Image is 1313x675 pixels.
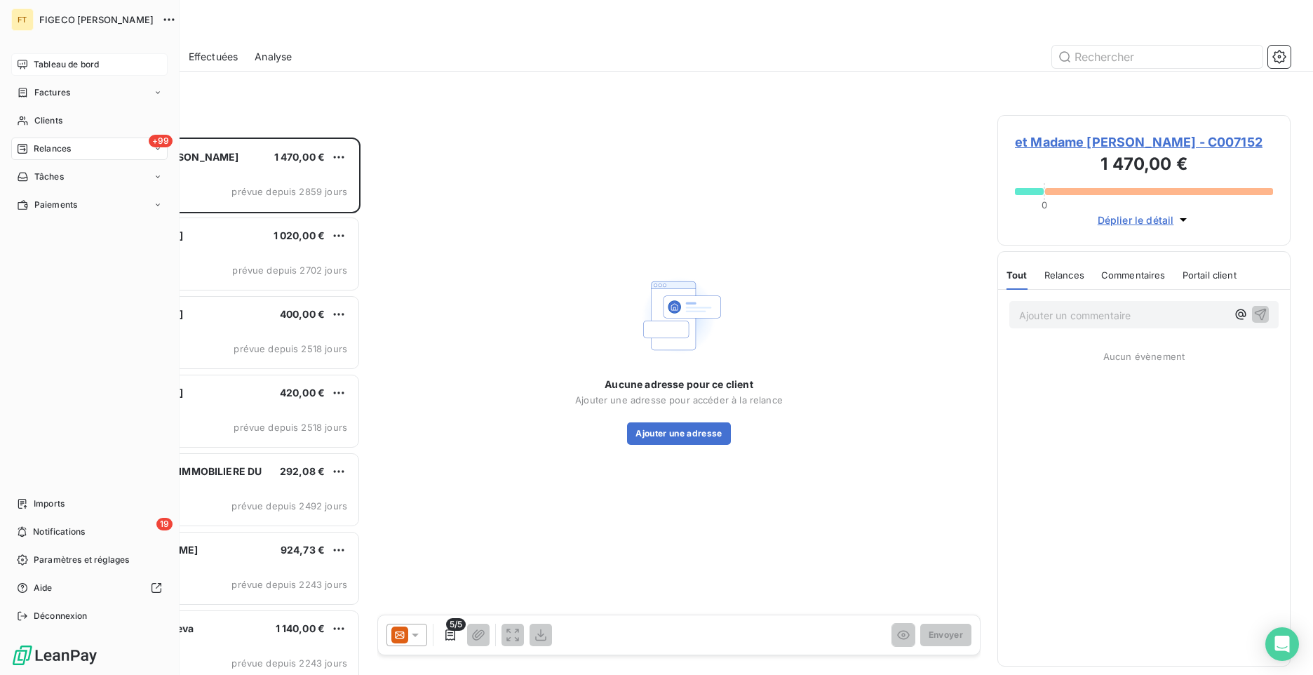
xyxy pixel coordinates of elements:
[274,151,325,163] span: 1 470,00 €
[1265,627,1299,661] div: Open Intercom Messenger
[1015,152,1273,180] h3: 1 470,00 €
[156,518,173,530] span: 19
[34,554,129,566] span: Paramètres et réglages
[231,657,347,669] span: prévue depuis 2243 jours
[34,58,99,71] span: Tableau de bord
[255,50,292,64] span: Analyse
[281,544,325,556] span: 924,73 €
[11,577,168,599] a: Aide
[234,422,347,433] span: prévue depuis 2518 jours
[231,186,347,197] span: prévue depuis 2859 jours
[34,610,88,622] span: Déconnexion
[280,465,325,477] span: 292,08 €
[39,14,154,25] span: FIGECO [PERSON_NAME]
[11,644,98,667] img: Logo LeanPay
[280,387,325,399] span: 420,00 €
[33,526,85,538] span: Notifications
[1052,46,1262,68] input: Rechercher
[1093,212,1195,228] button: Déplier le détail
[34,199,77,211] span: Paiements
[231,500,347,512] span: prévue depuis 2492 jours
[274,229,325,241] span: 1 020,00 €
[446,618,466,631] span: 5/5
[575,394,783,406] span: Ajouter une adresse pour accéder à la relance
[67,138,361,675] div: grid
[231,579,347,590] span: prévue depuis 2243 jours
[34,171,64,183] span: Tâches
[34,142,71,155] span: Relances
[232,265,347,276] span: prévue depuis 2702 jours
[1015,133,1273,152] span: et Madame [PERSON_NAME] - C007152
[189,50,238,64] span: Effectuées
[34,497,65,510] span: Imports
[234,343,347,354] span: prévue depuis 2518 jours
[1183,269,1237,281] span: Portail client
[276,622,325,634] span: 1 140,00 €
[920,624,971,646] button: Envoyer
[149,135,173,147] span: +99
[99,465,262,477] span: SOCIETE CIVILE IMMOBILIERE DU
[34,114,62,127] span: Clients
[1103,351,1185,362] span: Aucun évènement
[1042,199,1047,210] span: 0
[1098,213,1174,227] span: Déplier le détail
[627,422,730,445] button: Ajouter une adresse
[34,86,70,99] span: Factures
[605,377,753,392] span: Aucune adresse pour ce client
[634,271,724,361] img: Empty state
[1044,269,1084,281] span: Relances
[1006,269,1028,281] span: Tout
[280,308,325,320] span: 400,00 €
[11,8,34,31] div: FT
[34,582,53,594] span: Aide
[1101,269,1166,281] span: Commentaires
